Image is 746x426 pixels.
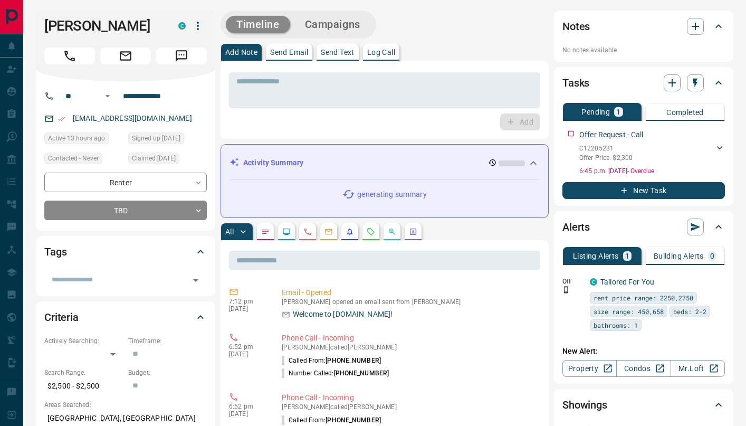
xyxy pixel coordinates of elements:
[226,16,290,33] button: Timeline
[616,360,671,377] a: Condos
[44,377,123,395] p: $2,500 - $2,500
[282,415,381,425] p: Called From:
[710,252,714,260] p: 0
[243,157,303,168] p: Activity Summary
[48,133,105,144] span: Active 13 hours ago
[594,292,693,303] span: rent price range: 2250,2750
[282,356,381,365] p: Called From:
[625,252,629,260] p: 1
[282,368,389,378] p: Number Called:
[178,22,186,30] div: condos.ca
[229,410,266,418] p: [DATE]
[44,17,162,34] h1: [PERSON_NAME]
[562,286,570,294] svg: Push Notification Only
[409,228,417,236] svg: Agent Actions
[44,309,79,326] h2: Criteria
[44,173,207,192] div: Renter
[282,287,536,298] p: Email - Opened
[562,396,607,413] h2: Showings
[188,273,203,288] button: Open
[73,114,192,122] a: [EMAIL_ADDRESS][DOMAIN_NAME]
[673,306,706,317] span: beds: 2-2
[229,351,266,358] p: [DATE]
[594,306,664,317] span: size range: 450,658
[44,48,95,64] span: Call
[44,336,123,346] p: Actively Searching:
[579,153,633,163] p: Offer Price: $2,300
[562,346,725,357] p: New Alert:
[44,132,123,147] div: Wed Aug 13 2025
[562,360,617,377] a: Property
[367,49,395,56] p: Log Call
[671,360,725,377] a: Mr.Loft
[44,305,207,330] div: Criteria
[229,153,540,173] div: Activity Summary
[562,182,725,199] button: New Task
[562,14,725,39] div: Notes
[334,370,389,377] span: [PHONE_NUMBER]
[128,368,207,377] p: Budget:
[346,228,354,236] svg: Listing Alerts
[132,153,176,164] span: Claimed [DATE]
[294,16,371,33] button: Campaigns
[128,336,207,346] p: Timeframe:
[282,333,536,344] p: Phone Call - Incoming
[579,166,725,176] p: 6:45 p.m. [DATE] - Overdue
[100,48,151,64] span: Email
[573,252,619,260] p: Listing Alerts
[326,416,381,424] span: [PHONE_NUMBER]
[562,219,590,235] h2: Alerts
[562,277,584,286] p: Off
[44,239,207,264] div: Tags
[367,228,375,236] svg: Requests
[270,49,308,56] p: Send Email
[666,109,704,116] p: Completed
[357,189,426,200] p: generating summary
[562,18,590,35] h2: Notes
[282,228,291,236] svg: Lead Browsing Activity
[562,70,725,96] div: Tasks
[282,344,536,351] p: [PERSON_NAME] called [PERSON_NAME]
[101,90,114,102] button: Open
[44,368,123,377] p: Search Range:
[44,243,66,260] h2: Tags
[44,400,207,410] p: Areas Searched:
[132,133,180,144] span: Signed up [DATE]
[225,228,234,235] p: All
[293,309,393,320] p: Welcome to [DOMAIN_NAME]!
[303,228,312,236] svg: Calls
[579,129,644,140] p: Offer Request - Call
[48,153,99,164] span: Contacted - Never
[326,357,381,364] span: [PHONE_NUMBER]
[128,132,207,147] div: Tue Aug 12 2025
[282,403,536,411] p: [PERSON_NAME] called [PERSON_NAME]
[58,115,65,122] svg: Email Verified
[562,214,725,240] div: Alerts
[324,228,333,236] svg: Emails
[282,392,536,403] p: Phone Call - Incoming
[321,49,355,56] p: Send Text
[261,228,270,236] svg: Notes
[229,298,266,305] p: 7:12 pm
[600,278,654,286] a: Tailored For You
[562,74,589,91] h2: Tasks
[229,403,266,410] p: 6:52 pm
[616,108,620,116] p: 1
[581,108,610,116] p: Pending
[590,278,597,286] div: condos.ca
[388,228,396,236] svg: Opportunities
[579,144,633,153] p: C12205231
[594,320,638,330] span: bathrooms: 1
[229,305,266,313] p: [DATE]
[229,343,266,351] p: 6:52 pm
[44,201,207,220] div: TBD
[156,48,207,64] span: Message
[654,252,704,260] p: Building Alerts
[562,45,725,55] p: No notes available
[579,141,725,165] div: C12205231Offer Price: $2,300
[225,49,257,56] p: Add Note
[282,298,536,306] p: [PERSON_NAME] opened an email sent from [PERSON_NAME]
[562,392,725,418] div: Showings
[128,153,207,167] div: Tue Aug 12 2025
